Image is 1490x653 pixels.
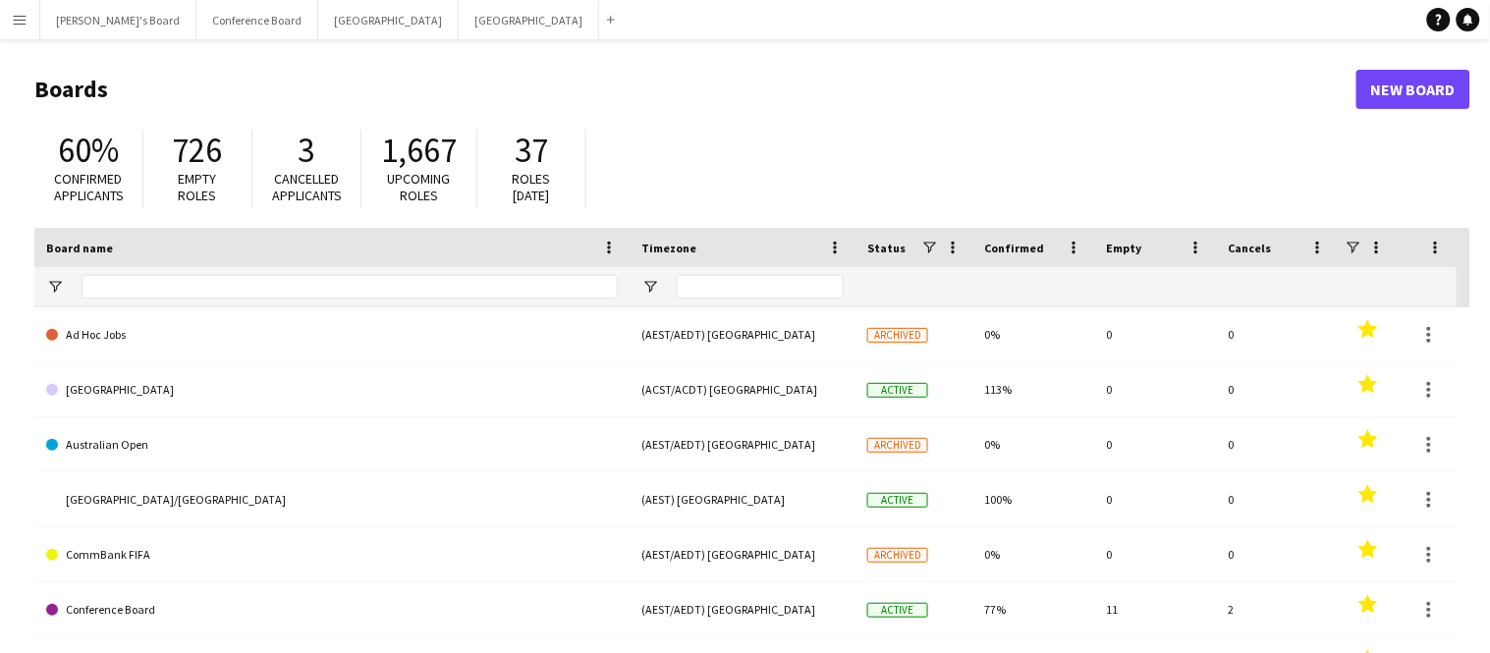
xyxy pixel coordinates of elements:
div: 0 [1217,417,1339,471]
div: (AEST) [GEOGRAPHIC_DATA] [630,472,855,526]
div: 0 [1095,527,1217,581]
div: 0% [973,417,1095,471]
span: Timezone [641,241,696,255]
div: (AEST/AEDT) [GEOGRAPHIC_DATA] [630,527,855,581]
div: 0 [1217,472,1339,526]
span: Confirmed [985,241,1045,255]
span: Empty roles [179,170,217,204]
div: 0 [1095,307,1217,361]
div: 0% [973,307,1095,361]
span: Status [867,241,906,255]
input: Timezone Filter Input [677,275,844,299]
div: 0 [1217,362,1339,416]
a: Conference Board [46,582,618,637]
a: CommBank FIFA [46,527,618,582]
div: 113% [973,362,1095,416]
button: Open Filter Menu [641,278,659,296]
div: 2 [1217,582,1339,636]
a: Ad Hoc Jobs [46,307,618,362]
span: Active [867,383,928,398]
span: Archived [867,438,928,453]
span: Empty [1107,241,1142,255]
span: Confirmed applicants [54,170,124,204]
button: [GEOGRAPHIC_DATA] [318,1,459,39]
a: [GEOGRAPHIC_DATA] [46,362,618,417]
span: Roles [DATE] [513,170,551,204]
div: 100% [973,472,1095,526]
div: (AEST/AEDT) [GEOGRAPHIC_DATA] [630,417,855,471]
div: 0 [1217,307,1339,361]
span: 726 [173,129,223,172]
h1: Boards [34,75,1356,104]
span: Archived [867,328,928,343]
span: Board name [46,241,113,255]
button: Conference Board [196,1,318,39]
div: 0% [973,527,1095,581]
span: Active [867,603,928,618]
button: [GEOGRAPHIC_DATA] [459,1,599,39]
button: Open Filter Menu [46,278,64,296]
input: Board name Filter Input [82,275,618,299]
div: 0 [1095,362,1217,416]
div: 0 [1217,527,1339,581]
div: 0 [1095,417,1217,471]
span: 37 [515,129,548,172]
span: 3 [299,129,315,172]
div: (ACST/ACDT) [GEOGRAPHIC_DATA] [630,362,855,416]
span: Cancelled applicants [272,170,342,204]
span: 60% [58,129,119,172]
span: Archived [867,548,928,563]
a: [GEOGRAPHIC_DATA]/[GEOGRAPHIC_DATA] [46,472,618,527]
div: 0 [1095,472,1217,526]
span: Active [867,493,928,508]
span: Cancels [1229,241,1272,255]
a: New Board [1356,70,1470,109]
button: [PERSON_NAME]'s Board [40,1,196,39]
span: 1,667 [381,129,457,172]
div: 11 [1095,582,1217,636]
div: (AEST/AEDT) [GEOGRAPHIC_DATA] [630,307,855,361]
div: (AEST/AEDT) [GEOGRAPHIC_DATA] [630,582,855,636]
span: Upcoming roles [388,170,451,204]
a: Australian Open [46,417,618,472]
div: 77% [973,582,1095,636]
